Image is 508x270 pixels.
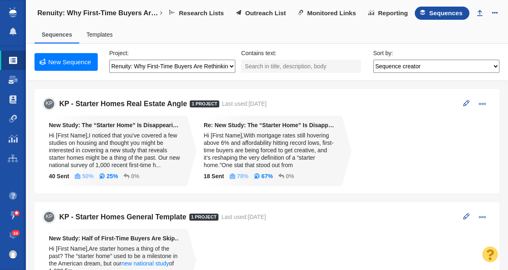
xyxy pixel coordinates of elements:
[34,53,98,71] a: New Sequence
[49,121,181,129] strong: New Study: The “Starter Home” Is Disappearing for First-Time Buyers
[204,173,224,179] strong: Sent
[41,209,58,225] span: KP
[106,173,118,179] strong: 25%
[86,31,113,38] a: Templates
[49,173,69,179] strong: Sent
[11,230,20,236] span: 24
[363,7,415,20] a: Reporting
[248,214,266,220] span: [DATE]
[231,7,293,20] a: Outreach List
[49,173,55,179] span: 40
[204,121,336,129] strong: Re: New Study: The “Starter Home” Is Disappearing for First-Time Buyers
[49,132,181,169] div: Hi [First Name],I noticed that you've covered a few studies on housing and thought you might be i...
[122,260,169,267] a: new national study
[109,49,129,57] label: Project:
[286,173,294,179] strong: 0%
[261,173,273,179] strong: 67%
[378,9,408,17] span: Reporting
[190,100,219,107] span: 1 Project
[248,100,267,107] span: [DATE]
[9,7,16,17] img: buzzstream_logo_iconsimple.png
[82,173,94,179] strong: 50%
[222,100,267,107] div: Last used:
[189,214,218,221] span: 1 Project
[245,9,286,17] span: Outreach List
[49,235,181,242] strong: New Study: Half of First-Time Buyers Are Skipping “Starter Homes”
[293,7,363,20] a: Monitored Links
[204,132,336,169] div: Hi [First Name],With mortgage rates still hovering above 6% and affordability hitting record lows...
[41,96,58,112] span: KP
[241,60,361,73] input: Search in title, description, body
[237,173,248,179] strong: 78%
[9,250,17,258] img: 61f477734bf3dd72b3fb3a7a83fcc915
[204,173,210,179] span: 18
[221,213,266,221] div: Last used:
[415,7,469,20] a: Sequences
[429,9,462,17] span: Sequences
[373,49,393,57] label: Sort by:
[241,49,276,57] label: Contains text:
[307,9,356,17] span: Monitored Links
[59,100,190,108] h5: KP - Starter Homes Real Estate Angle
[131,173,139,179] strong: 0%
[37,9,159,17] h4: Renuity: Why First-Time Buyers Are Rethinking the Starter Home
[59,213,189,221] h5: KP - Starter Homes General Template
[164,7,231,20] a: Research Lists
[179,9,224,17] span: Research Lists
[42,31,72,38] a: Sequences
